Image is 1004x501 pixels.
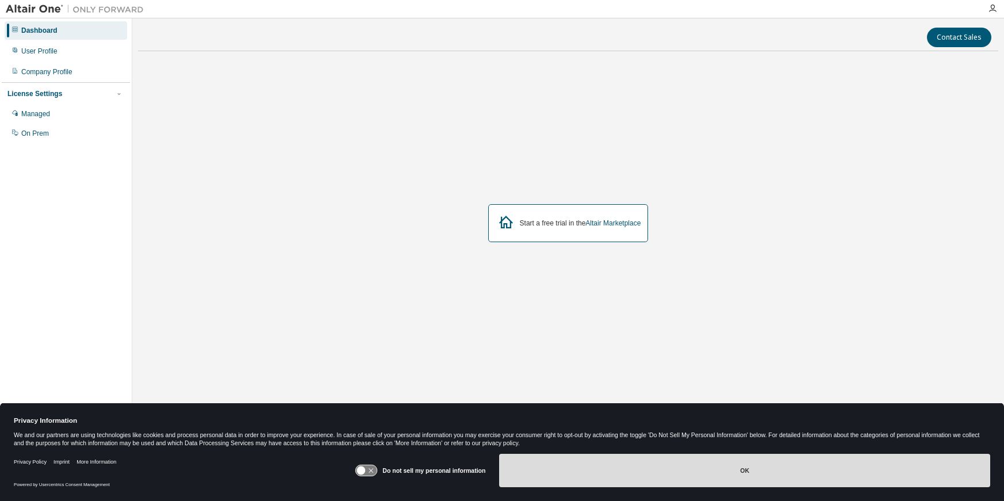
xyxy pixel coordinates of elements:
div: Dashboard [21,26,58,35]
div: On Prem [21,129,49,138]
div: License Settings [7,89,62,98]
button: Contact Sales [927,28,991,47]
div: Managed [21,109,50,118]
div: Start a free trial in the [520,219,641,228]
img: Altair One [6,3,150,15]
a: Altair Marketplace [585,219,641,227]
div: Company Profile [21,67,72,77]
div: User Profile [21,47,58,56]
